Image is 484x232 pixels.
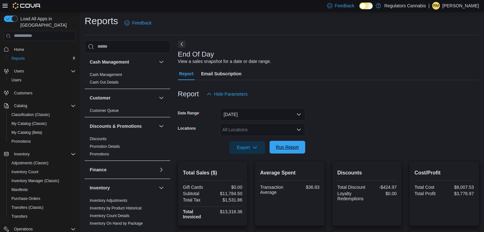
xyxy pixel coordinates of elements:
a: Reports [9,55,27,62]
h3: Customer [90,95,110,101]
button: Cash Management [90,59,156,65]
button: Hide Parameters [204,88,250,100]
button: My Catalog (Beta) [6,128,78,137]
div: Total Discount [337,185,366,190]
span: Promotions [11,139,31,144]
a: Promotion Details [90,144,120,149]
span: Users [14,69,24,74]
span: Inventory Count [9,168,76,176]
span: Email Subscription [201,67,242,80]
button: Classification (Classic) [6,110,78,119]
a: Discounts [90,137,107,141]
button: Manifests [6,185,78,194]
button: Run Report [270,141,305,154]
span: Transfers [11,214,27,219]
button: Customer [90,95,156,101]
button: Purchase Orders [6,194,78,203]
a: Transfers [9,213,30,220]
a: Inventory Count [9,168,41,176]
button: Finance [90,167,156,173]
span: My Catalog (Beta) [11,130,42,135]
div: Subtotal [183,191,211,196]
button: Next [178,40,186,48]
button: Inventory Count [6,167,78,176]
span: Customers [11,89,76,97]
button: Home [1,45,78,54]
button: My Catalog (Classic) [6,119,78,128]
div: -$424.97 [368,185,396,190]
p: | [428,2,430,10]
button: Inventory [90,185,156,191]
a: Users [9,76,24,84]
a: Customers [11,89,35,97]
button: [DATE] [220,108,305,121]
button: Discounts & Promotions [90,123,156,129]
span: Transfers (Classic) [11,205,43,210]
div: Discounts & Promotions [85,135,170,160]
span: Run Report [276,144,299,150]
div: Transaction Average [260,185,288,195]
span: Inventory Count Details [90,213,130,218]
div: Loyalty Redemptions [337,191,366,201]
img: Cova [13,3,41,9]
span: Transfers (Classic) [9,204,76,211]
p: Regulators Cannabis [384,2,426,10]
h3: Report [178,90,199,98]
a: Cash Management [90,72,122,77]
a: Manifests [9,186,30,194]
a: Home [11,46,27,53]
div: $13,316.36 [214,209,242,214]
span: Inventory [11,150,76,158]
a: Promotions [9,138,33,145]
div: Rachel McLennan [432,2,440,10]
span: Inventory Adjustments [90,198,127,203]
a: Transfers (Classic) [9,204,46,211]
button: Promotions [6,137,78,146]
h3: Discounts & Promotions [90,123,142,129]
span: My Catalog (Classic) [9,120,76,127]
button: Open list of options [296,127,301,132]
div: $8,007.53 [445,185,474,190]
span: Manifests [9,186,76,194]
div: $0.00 [368,191,396,196]
a: Feedback [122,17,154,29]
button: Discounts & Promotions [158,122,165,130]
button: Transfers (Classic) [6,203,78,212]
h3: Cash Management [90,59,129,65]
span: Classification (Classic) [11,112,50,117]
button: Customers [1,88,78,98]
span: Inventory by Product Historical [90,206,142,211]
button: Export [229,141,265,154]
span: Cash Out Details [90,80,119,85]
button: Inventory Manager (Classic) [6,176,78,185]
a: Promotions [90,152,109,156]
a: Inventory Count Details [90,214,130,218]
h2: Average Spent [260,169,319,177]
span: Purchase Orders [9,195,76,202]
h3: Inventory [90,185,110,191]
div: $36.83 [291,185,319,190]
span: Catalog [14,103,27,108]
a: Classification (Classic) [9,111,53,119]
h2: Total Sales ($) [183,169,242,177]
span: My Catalog (Classic) [11,121,47,126]
span: Adjustments (Classic) [9,159,76,167]
input: Dark Mode [359,3,373,9]
button: Users [1,67,78,76]
div: $0.00 [214,185,242,190]
strong: Total Invoiced [183,209,201,219]
span: RM [433,2,439,10]
span: Operations [14,227,33,232]
a: Inventory On Hand by Package [90,221,143,226]
h3: Finance [90,167,107,173]
button: Inventory [11,150,32,158]
div: Total Cost [414,185,443,190]
h2: Cost/Profit [414,169,474,177]
div: Total Tax [183,197,211,202]
div: $11,784.50 [214,191,242,196]
span: Home [14,47,24,52]
a: Customer Queue [90,108,119,113]
div: View a sales snapshot for a date or date range. [178,58,271,65]
span: Manifests [11,187,28,192]
button: Finance [158,166,165,174]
